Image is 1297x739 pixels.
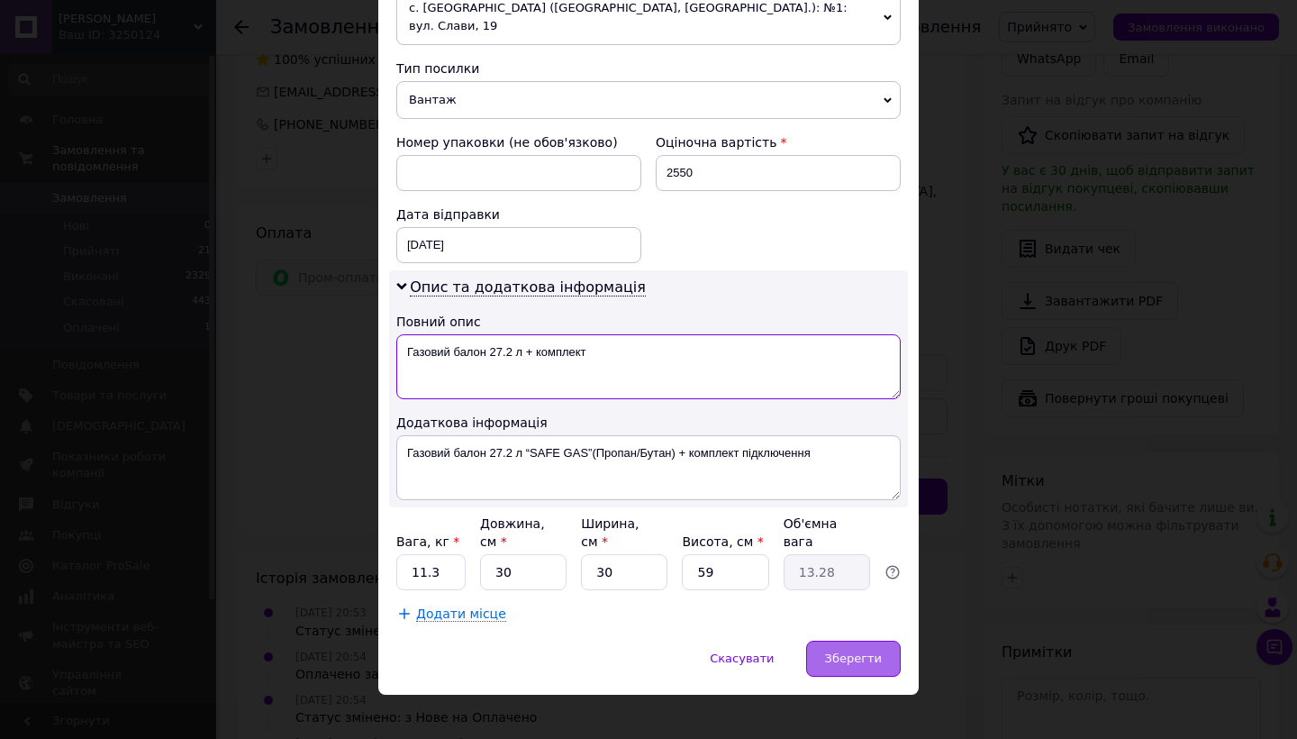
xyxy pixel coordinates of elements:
[396,414,901,432] div: Додаткова інформація
[396,133,641,151] div: Номер упаковки (не обов'язково)
[396,534,459,549] label: Вага, кг
[396,435,901,500] textarea: Газовий балон 27.2 л “SAFE GAS”(Пропан/Бутан) + комплект підключення
[416,607,506,622] span: Додати місце
[396,81,901,119] span: Вантаж
[710,652,774,665] span: Скасувати
[784,515,870,551] div: Об'ємна вага
[480,516,545,549] label: Довжина, см
[396,334,901,399] textarea: Газовий балон 27.2 л + комплект
[825,652,882,665] span: Зберегти
[396,61,479,76] span: Тип посилки
[581,516,639,549] label: Ширина, см
[682,534,763,549] label: Висота, см
[396,205,641,224] div: Дата відправки
[410,278,646,297] span: Опис та додаткова інформація
[396,313,901,331] div: Повний опис
[656,133,901,151] div: Оціночна вартість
